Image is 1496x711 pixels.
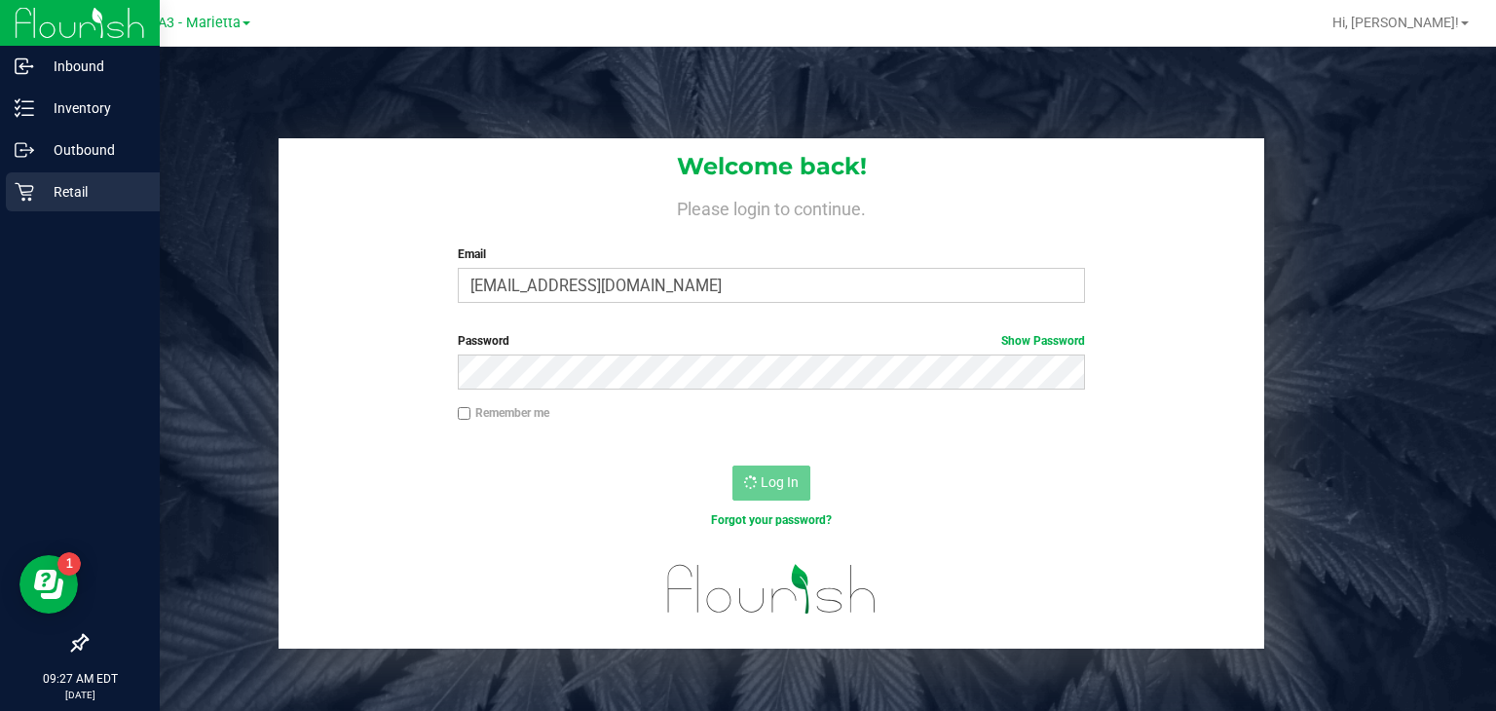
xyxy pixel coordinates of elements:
[458,407,471,421] input: Remember me
[1001,334,1085,348] a: Show Password
[761,474,799,490] span: Log In
[34,96,151,120] p: Inventory
[1332,15,1459,30] span: Hi, [PERSON_NAME]!
[19,555,78,614] iframe: Resource center
[9,670,151,688] p: 09:27 AM EDT
[34,55,151,78] p: Inbound
[34,180,151,204] p: Retail
[458,334,509,348] span: Password
[15,98,34,118] inline-svg: Inventory
[649,549,895,628] img: flourish_logo.svg
[279,195,1264,218] h4: Please login to continue.
[458,245,1086,263] label: Email
[458,404,549,422] label: Remember me
[57,552,81,576] iframe: Resource center unread badge
[148,15,241,31] span: GA3 - Marietta
[732,466,810,501] button: Log In
[711,513,832,527] a: Forgot your password?
[34,138,151,162] p: Outbound
[15,182,34,202] inline-svg: Retail
[9,688,151,702] p: [DATE]
[279,154,1264,179] h1: Welcome back!
[15,56,34,76] inline-svg: Inbound
[15,140,34,160] inline-svg: Outbound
